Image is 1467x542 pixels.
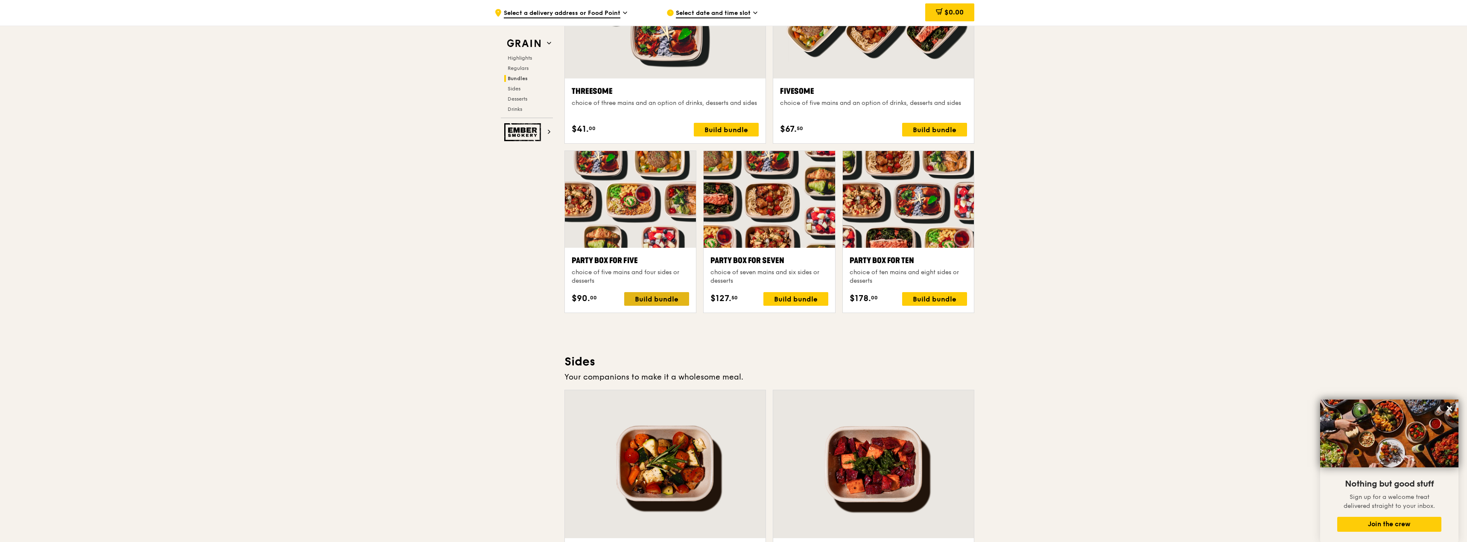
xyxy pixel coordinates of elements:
div: choice of ten mains and eight sides or desserts [850,268,967,285]
span: Drinks [508,106,522,112]
span: 00 [871,294,878,301]
span: 50 [731,294,738,301]
span: $90. [572,292,590,305]
div: Your companions to make it a wholesome meal. [564,371,974,383]
span: Bundles [508,75,528,81]
button: Join the crew [1337,517,1441,532]
span: $178. [850,292,871,305]
span: $41. [572,123,589,136]
span: $0.00 [944,8,964,16]
div: Threesome [572,85,759,97]
div: choice of five mains and an option of drinks, desserts and sides [780,99,967,107]
span: 50 [797,125,803,132]
span: Desserts [508,96,527,102]
span: Sides [508,86,520,92]
span: 00 [589,125,596,132]
div: choice of seven mains and six sides or desserts [710,268,828,285]
div: Party Box for Five [572,255,689,267]
img: DSC07876-Edit02-Large.jpeg [1320,400,1458,467]
img: Grain web logo [504,36,544,51]
span: Highlights [508,55,532,61]
button: Close [1443,402,1456,415]
div: choice of five mains and four sides or desserts [572,268,689,285]
div: Party Box for Seven [710,255,828,267]
span: $127. [710,292,731,305]
div: choice of three mains and an option of drinks, desserts and sides [572,99,759,107]
div: Build bundle [902,292,967,306]
span: Select date and time slot [676,9,751,18]
div: Fivesome [780,85,967,97]
h3: Sides [564,354,974,369]
img: Ember Smokery web logo [504,123,544,141]
div: Build bundle [902,123,967,136]
span: Select a delivery address or Food Point [504,9,620,18]
div: Build bundle [694,123,759,136]
span: Sign up for a welcome treat delivered straight to your inbox. [1344,493,1435,510]
div: Build bundle [763,292,828,306]
div: Party Box for Ten [850,255,967,267]
span: 00 [590,294,597,301]
span: Nothing but good stuff [1345,479,1434,489]
span: Regulars [508,65,529,71]
span: $67. [780,123,797,136]
div: Build bundle [624,292,689,306]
